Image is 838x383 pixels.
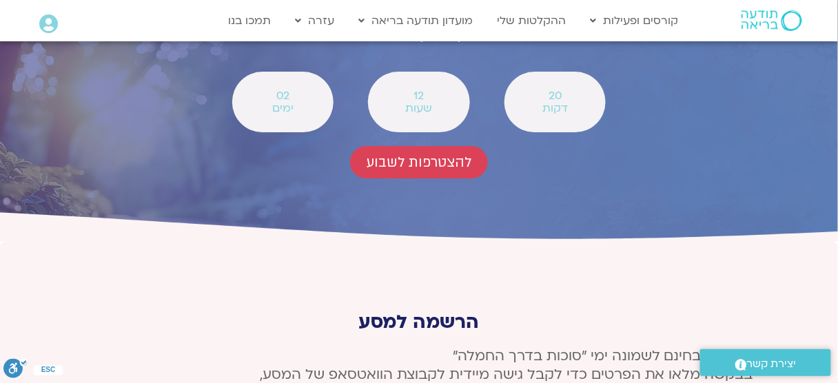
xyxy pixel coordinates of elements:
[222,8,278,34] a: תמכו בנו
[742,10,802,31] img: תודעה בריאה
[522,102,588,114] span: דקות
[747,355,797,373] span: יצירת קשר
[250,90,316,102] span: 02
[386,90,451,102] span: 12
[491,8,573,34] a: ההקלטות שלי
[85,311,753,333] p: הרשמה למסע
[386,102,451,114] span: שעות
[367,154,471,170] span: להצטרפות לשבוע
[352,8,480,34] a: מועדון תודעה בריאה
[522,90,588,102] span: 20
[700,349,831,376] a: יצירת קשר
[250,102,316,114] span: ימים
[350,146,488,178] a: להצטרפות לשבוע
[584,8,686,34] a: קורסים ופעילות
[289,8,342,34] a: עזרה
